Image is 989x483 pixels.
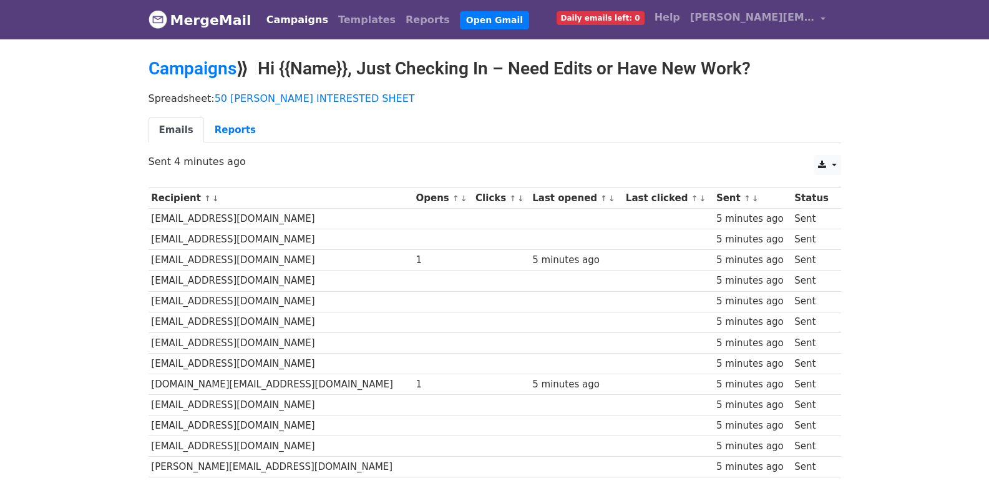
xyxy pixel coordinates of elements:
[149,374,413,394] td: [DOMAIN_NAME][EMAIL_ADDRESS][DOMAIN_NAME]
[149,436,413,457] td: [EMAIL_ADDRESS][DOMAIN_NAME]
[791,332,834,353] td: Sent
[149,58,236,79] a: Campaigns
[791,312,834,332] td: Sent
[215,92,415,104] a: 50 [PERSON_NAME] INTERESTED SHEET
[699,194,706,203] a: ↓
[791,250,834,271] td: Sent
[690,10,815,25] span: [PERSON_NAME][EMAIL_ADDRESS][DOMAIN_NAME]
[149,155,841,168] p: Sent 4 minutes ago
[149,250,413,271] td: [EMAIL_ADDRESS][DOMAIN_NAME]
[509,194,516,203] a: ↑
[557,11,645,25] span: Daily emails left: 0
[532,377,620,392] div: 5 minutes ago
[716,212,789,226] div: 5 minutes ago
[691,194,698,203] a: ↑
[685,5,831,34] a: [PERSON_NAME][EMAIL_ADDRESS][DOMAIN_NAME]
[791,457,834,477] td: Sent
[452,194,459,203] a: ↑
[149,229,413,250] td: [EMAIL_ADDRESS][DOMAIN_NAME]
[716,253,789,267] div: 5 minutes ago
[517,194,524,203] a: ↓
[149,395,413,416] td: [EMAIL_ADDRESS][DOMAIN_NAME]
[791,209,834,229] td: Sent
[204,117,266,143] a: Reports
[716,398,789,412] div: 5 minutes ago
[149,291,413,312] td: [EMAIL_ADDRESS][DOMAIN_NAME]
[532,253,620,267] div: 5 minutes ago
[791,416,834,436] td: Sent
[716,232,789,247] div: 5 minutes ago
[261,7,333,32] a: Campaigns
[212,194,219,203] a: ↓
[650,5,685,30] a: Help
[623,188,713,209] th: Last clicked
[416,253,469,267] div: 1
[716,357,789,371] div: 5 minutes ago
[401,7,455,32] a: Reports
[716,294,789,309] div: 5 minutes ago
[529,188,623,209] th: Last opened
[460,11,529,29] a: Open Gmail
[149,117,204,143] a: Emails
[713,188,791,209] th: Sent
[791,291,834,312] td: Sent
[149,353,413,374] td: [EMAIL_ADDRESS][DOMAIN_NAME]
[149,58,841,79] h2: ⟫ Hi {{Name}}, Just Checking In – Need Edits or Have New Work?
[472,188,529,209] th: Clicks
[791,229,834,250] td: Sent
[413,188,473,209] th: Opens
[149,7,251,33] a: MergeMail
[716,460,789,474] div: 5 minutes ago
[752,194,759,203] a: ↓
[149,332,413,353] td: [EMAIL_ADDRESS][DOMAIN_NAME]
[716,377,789,392] div: 5 minutes ago
[791,436,834,457] td: Sent
[600,194,607,203] a: ↑
[716,439,789,454] div: 5 minutes ago
[608,194,615,203] a: ↓
[744,194,751,203] a: ↑
[149,271,413,291] td: [EMAIL_ADDRESS][DOMAIN_NAME]
[791,271,834,291] td: Sent
[791,353,834,374] td: Sent
[149,209,413,229] td: [EMAIL_ADDRESS][DOMAIN_NAME]
[149,416,413,436] td: [EMAIL_ADDRESS][DOMAIN_NAME]
[204,194,211,203] a: ↑
[149,312,413,332] td: [EMAIL_ADDRESS][DOMAIN_NAME]
[416,377,469,392] div: 1
[716,315,789,329] div: 5 minutes ago
[791,188,834,209] th: Status
[716,419,789,433] div: 5 minutes ago
[552,5,650,30] a: Daily emails left: 0
[716,336,789,351] div: 5 minutes ago
[716,274,789,288] div: 5 minutes ago
[791,395,834,416] td: Sent
[149,10,167,29] img: MergeMail logo
[333,7,401,32] a: Templates
[149,188,413,209] th: Recipient
[460,194,467,203] a: ↓
[149,457,413,477] td: [PERSON_NAME][EMAIL_ADDRESS][DOMAIN_NAME]
[791,374,834,394] td: Sent
[149,92,841,105] p: Spreadsheet:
